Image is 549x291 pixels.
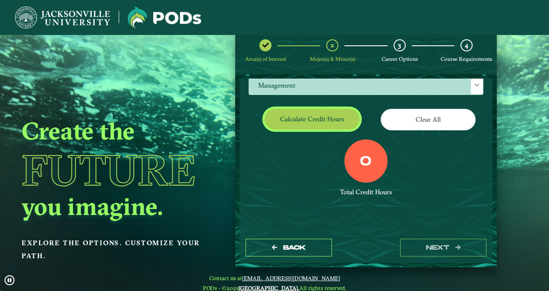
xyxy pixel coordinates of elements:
[465,41,468,49] span: 4
[310,56,355,62] span: Major(s) & Minor(s)
[22,191,215,221] h2: you imagine.
[15,6,110,28] img: Jacksonville University logo
[246,239,332,256] button: Back
[22,116,215,146] h2: Create the
[242,275,340,282] a: [EMAIL_ADDRESS][DOMAIN_NAME]
[441,56,492,62] span: Course Requirements
[382,56,418,62] span: Career Options
[265,109,360,129] button: Calculate credit hours
[249,188,483,196] div: Total Credit Hours
[22,149,215,191] h1: Future
[331,41,334,49] span: 2
[360,154,372,170] label: 0
[249,76,483,95] span: Management
[398,41,401,49] span: 3
[245,56,286,62] span: Area(s) of Interest
[203,275,346,282] span: Contact us at
[128,6,201,28] img: Jacksonville University logo
[22,237,215,263] p: Explore the options. Customize your path.
[400,239,486,256] button: next
[283,244,306,251] span: Back
[381,109,476,130] button: Clear All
